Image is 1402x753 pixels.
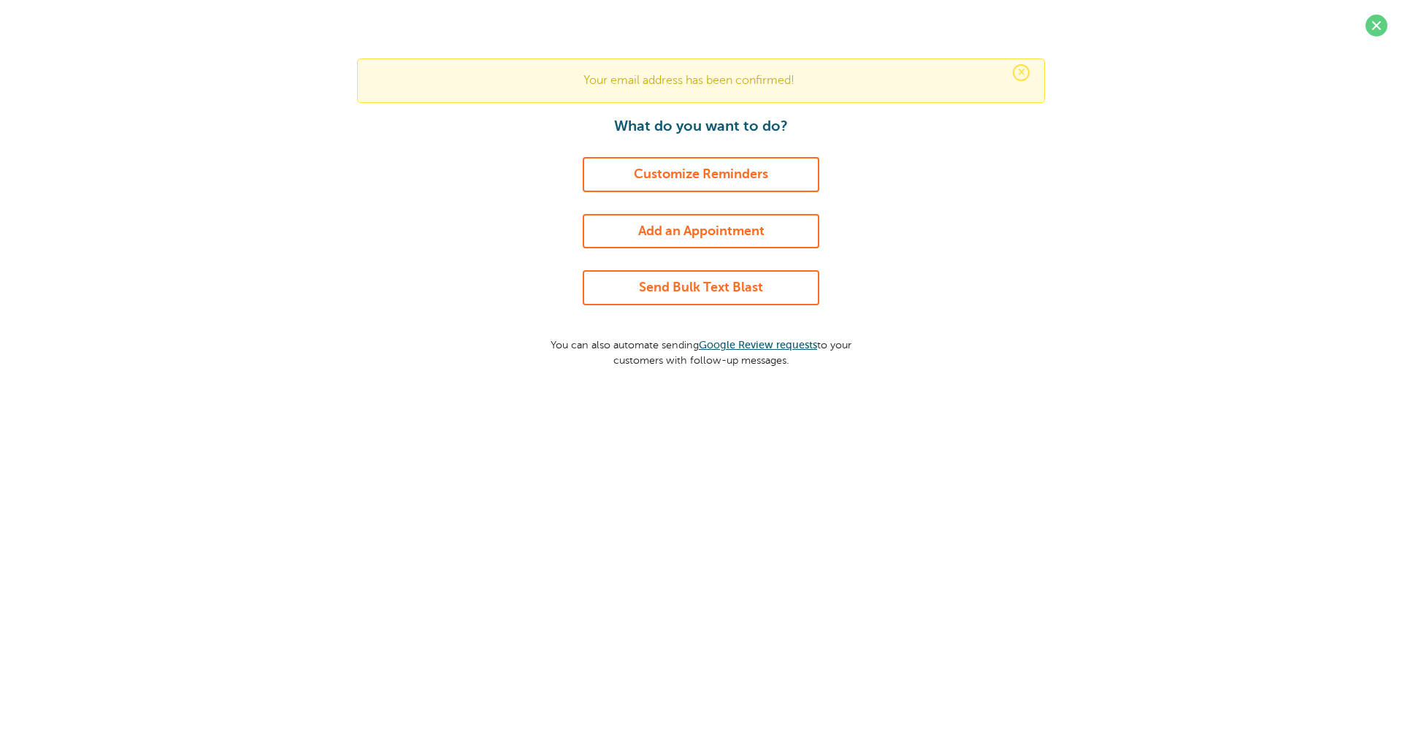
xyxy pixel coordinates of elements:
a: Customize Reminders [583,157,819,192]
a: Google Review requests [699,339,817,351]
span: × [1013,64,1030,81]
p: You can also automate sending to your customers with follow-up messages. [537,327,865,367]
a: Send Bulk Text Blast [583,270,819,305]
h1: What do you want to do? [537,118,865,135]
p: Your email address has been confirmed! [372,74,1030,88]
a: Add an Appointment [583,214,819,249]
